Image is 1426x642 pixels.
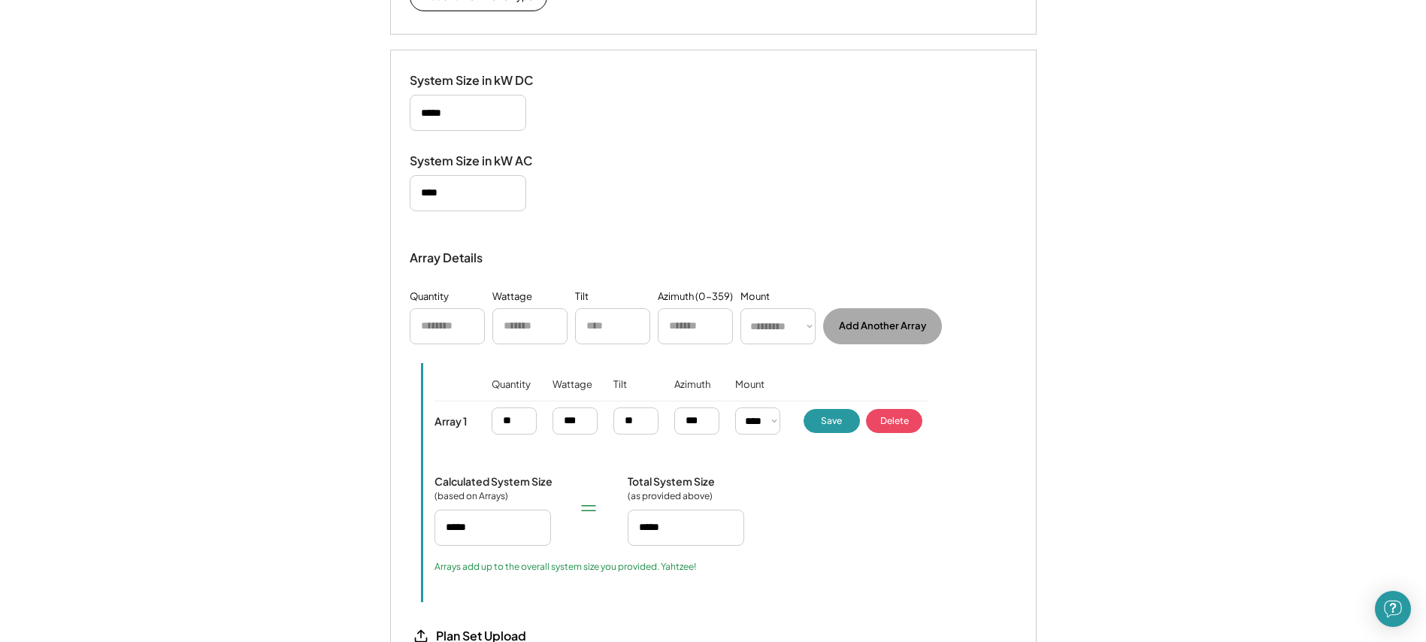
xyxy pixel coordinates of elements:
[628,474,715,488] div: Total System Size
[866,409,922,433] button: Delete
[410,249,485,267] div: Array Details
[628,490,713,502] div: (as provided above)
[410,153,560,169] div: System Size in kW AC
[434,474,553,488] div: Calculated System Size
[410,289,449,304] div: Quantity
[823,308,942,344] button: Add Another Array
[553,378,592,412] div: Wattage
[735,378,764,412] div: Mount
[434,490,510,502] div: (based on Arrays)
[804,409,860,433] button: Save
[740,289,770,304] div: Mount
[492,289,532,304] div: Wattage
[658,289,733,304] div: Azimuth (0-359)
[492,378,531,412] div: Quantity
[434,561,696,573] div: Arrays add up to the overall system size you provided. Yahtzee!
[613,378,627,412] div: Tilt
[410,73,560,89] div: System Size in kW DC
[1375,591,1411,627] div: Open Intercom Messenger
[674,378,710,412] div: Azimuth
[434,414,467,428] div: Array 1
[575,289,589,304] div: Tilt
